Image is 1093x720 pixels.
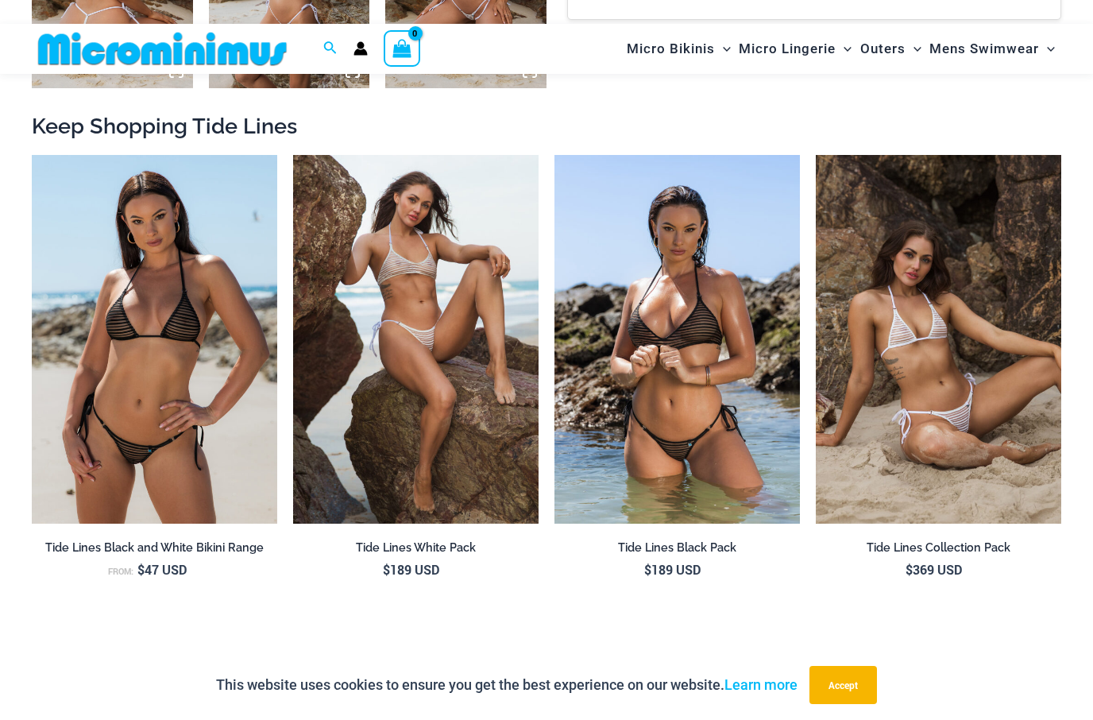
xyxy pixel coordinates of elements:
[293,540,539,561] a: Tide Lines White Pack
[383,561,439,578] bdi: 189 USD
[856,29,925,69] a: OutersMenu ToggleMenu Toggle
[554,155,800,524] img: Tide Lines Black 350 Halter Top 470 Thong 04
[627,29,715,69] span: Micro Bikinis
[816,155,1061,524] img: Tide Lines White 308 Tri Top 470 Thong 07
[906,561,913,578] span: $
[554,155,800,524] a: Tide Lines Black 350 Halter Top 470 Thong 04Tide Lines Black 350 Halter Top 470 Thong 03Tide Line...
[32,155,277,524] a: Tide Lines Black 308 Tri Top 470 Thong 01Tide Lines White 308 Tri Top 470 Thong 03Tide Lines Whit...
[724,676,798,693] a: Learn more
[293,155,539,524] a: Tide Lines White 350 Halter Top 470 Thong 05Tide Lines White 350 Halter Top 470 Thong 03Tide Line...
[383,561,390,578] span: $
[836,29,852,69] span: Menu Toggle
[809,666,877,704] button: Accept
[929,29,1039,69] span: Mens Swimwear
[906,561,962,578] bdi: 369 USD
[32,155,277,524] img: Tide Lines Black 308 Tri Top 470 Thong 01
[1039,29,1055,69] span: Menu Toggle
[644,561,651,578] span: $
[644,561,701,578] bdi: 189 USD
[925,29,1059,69] a: Mens SwimwearMenu ToggleMenu Toggle
[739,29,836,69] span: Micro Lingerie
[32,540,277,561] a: Tide Lines Black and White Bikini Range
[816,155,1061,524] a: Tide Lines White 308 Tri Top 470 Thong 07Tide Lines Black 308 Tri Top 480 Micro 01Tide Lines Blac...
[623,29,735,69] a: Micro BikinisMenu ToggleMenu Toggle
[32,540,277,555] h2: Tide Lines Black and White Bikini Range
[353,41,368,56] a: Account icon link
[816,540,1061,561] a: Tide Lines Collection Pack
[906,29,921,69] span: Menu Toggle
[554,540,800,555] h2: Tide Lines Black Pack
[108,566,133,577] span: From:
[137,561,145,578] span: $
[216,673,798,697] p: This website uses cookies to ensure you get the best experience on our website.
[816,540,1061,555] h2: Tide Lines Collection Pack
[554,540,800,561] a: Tide Lines Black Pack
[293,540,539,555] h2: Tide Lines White Pack
[32,112,1061,140] h2: Keep Shopping Tide Lines
[620,26,1061,72] nav: Site Navigation
[293,155,539,524] img: Tide Lines White 350 Halter Top 470 Thong 05
[32,31,293,67] img: MM SHOP LOGO FLAT
[323,39,338,59] a: Search icon link
[384,30,420,67] a: View Shopping Cart, empty
[860,29,906,69] span: Outers
[137,561,187,578] bdi: 47 USD
[715,29,731,69] span: Menu Toggle
[735,29,855,69] a: Micro LingerieMenu ToggleMenu Toggle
